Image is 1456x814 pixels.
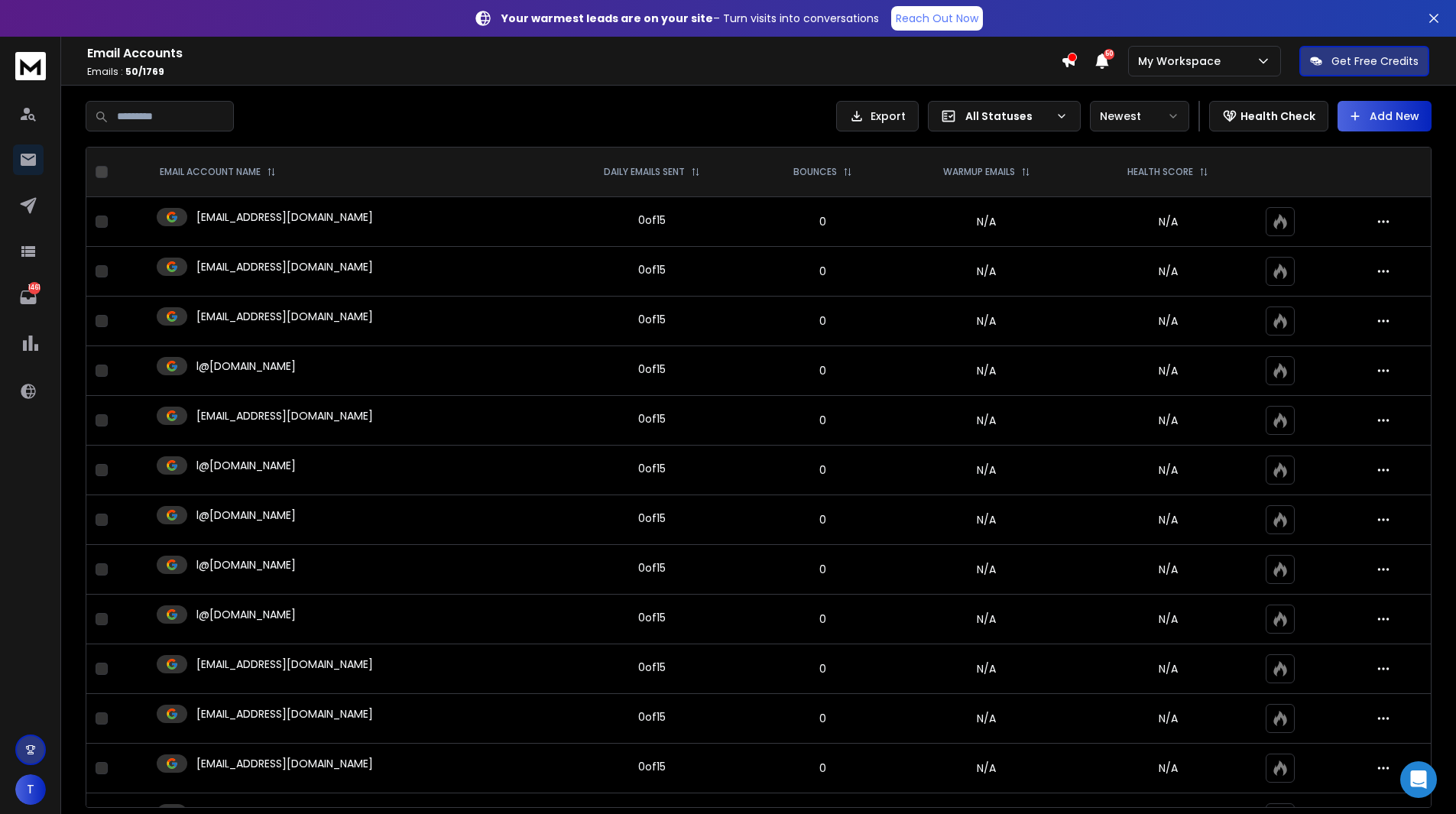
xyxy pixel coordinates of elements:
[501,11,879,26] p: – Turn visits into conversations
[638,262,666,277] div: 0 of 15
[893,744,1080,793] td: N/A
[1089,562,1247,577] p: N/A
[1089,363,1247,378] p: N/A
[638,759,666,774] div: 0 of 15
[1089,264,1247,279] p: N/A
[638,461,666,476] div: 0 of 15
[196,458,296,473] p: l@[DOMAIN_NAME]
[160,166,276,178] div: EMAIL ACCOUNT NAME
[1338,101,1432,131] button: Add New
[1089,462,1247,478] p: N/A
[893,346,1080,396] td: N/A
[87,66,1061,78] p: Emails :
[196,408,373,423] p: [EMAIL_ADDRESS][DOMAIN_NAME]
[1089,214,1247,229] p: N/A
[893,595,1080,644] td: N/A
[638,362,666,377] div: 0 of 15
[196,657,373,672] p: [EMAIL_ADDRESS][DOMAIN_NAME]
[1104,49,1114,60] span: 50
[893,197,1080,247] td: N/A
[1089,512,1247,527] p: N/A
[638,212,666,228] div: 0 of 15
[638,610,666,625] div: 0 of 15
[638,560,666,576] div: 0 of 15
[793,166,837,178] p: BOUNCES
[15,52,46,80] img: logo
[1127,166,1193,178] p: HEALTH SCORE
[1089,661,1247,676] p: N/A
[763,661,884,676] p: 0
[763,264,884,279] p: 0
[893,495,1080,545] td: N/A
[196,259,373,274] p: [EMAIL_ADDRESS][DOMAIN_NAME]
[1090,101,1189,131] button: Newest
[763,711,884,726] p: 0
[604,166,685,178] p: DAILY EMAILS SENT
[638,709,666,725] div: 0 of 15
[893,694,1080,744] td: N/A
[763,413,884,428] p: 0
[763,462,884,478] p: 0
[965,109,1049,124] p: All Statuses
[763,562,884,577] p: 0
[763,760,884,776] p: 0
[501,11,713,26] strong: Your warmest leads are on your site
[15,774,46,805] button: T
[196,756,373,771] p: [EMAIL_ADDRESS][DOMAIN_NAME]
[1089,760,1247,776] p: N/A
[763,363,884,378] p: 0
[196,309,373,324] p: [EMAIL_ADDRESS][DOMAIN_NAME]
[893,396,1080,446] td: N/A
[638,411,666,426] div: 0 of 15
[28,282,41,294] p: 1461
[893,644,1080,694] td: N/A
[1138,54,1227,69] p: My Workspace
[763,214,884,229] p: 0
[1299,46,1429,76] button: Get Free Credits
[638,312,666,327] div: 0 of 15
[196,706,373,722] p: [EMAIL_ADDRESS][DOMAIN_NAME]
[763,313,884,329] p: 0
[196,557,296,572] p: l@[DOMAIN_NAME]
[1209,101,1328,131] button: Health Check
[893,446,1080,495] td: N/A
[1089,413,1247,428] p: N/A
[943,166,1015,178] p: WARMUP EMAILS
[196,209,373,225] p: [EMAIL_ADDRESS][DOMAIN_NAME]
[893,297,1080,346] td: N/A
[1089,711,1247,726] p: N/A
[638,511,666,526] div: 0 of 15
[1400,761,1437,798] div: Open Intercom Messenger
[1331,54,1419,69] p: Get Free Credits
[196,358,296,374] p: l@[DOMAIN_NAME]
[893,545,1080,595] td: N/A
[13,282,44,313] a: 1461
[87,44,1061,63] h1: Email Accounts
[896,11,978,26] p: Reach Out Now
[638,660,666,675] div: 0 of 15
[763,611,884,627] p: 0
[125,65,164,78] span: 50 / 1769
[196,607,296,622] p: l@[DOMAIN_NAME]
[891,6,983,31] a: Reach Out Now
[763,512,884,527] p: 0
[196,508,296,523] p: l@[DOMAIN_NAME]
[893,247,1080,297] td: N/A
[1089,611,1247,627] p: N/A
[1240,109,1315,124] p: Health Check
[836,101,919,131] button: Export
[1089,313,1247,329] p: N/A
